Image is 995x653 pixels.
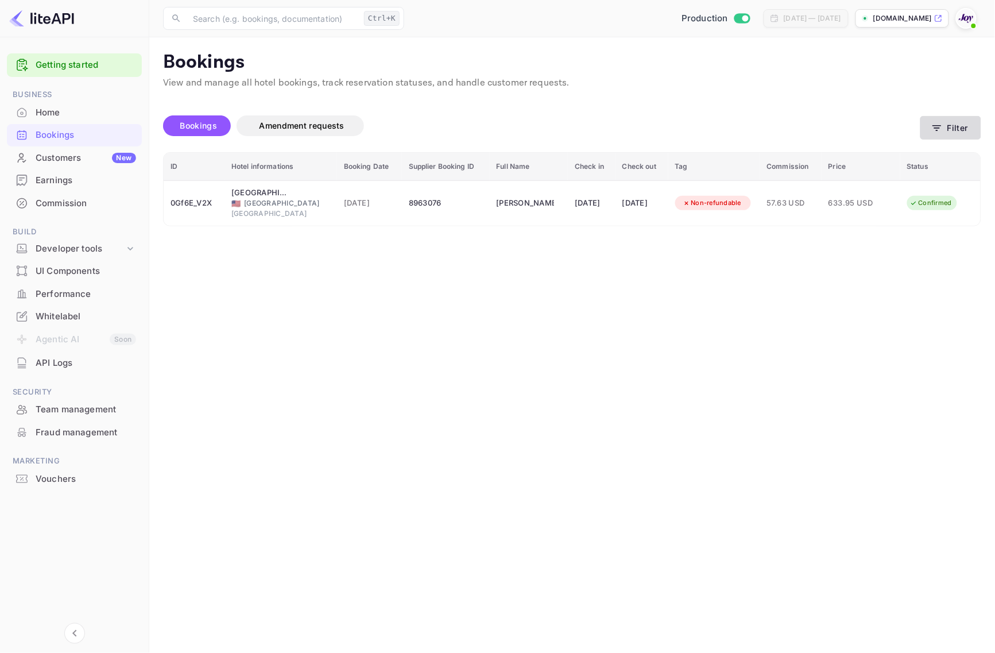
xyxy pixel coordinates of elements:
[7,422,142,443] a: Fraud management
[36,242,125,256] div: Developer tools
[7,147,142,169] div: CustomersNew
[180,121,217,130] span: Bookings
[7,455,142,467] span: Marketing
[7,399,142,421] div: Team management
[7,169,142,191] a: Earnings
[668,153,760,181] th: Tag
[903,196,959,210] div: Confirmed
[873,13,932,24] p: [DOMAIN_NAME]
[231,198,330,208] div: [GEOGRAPHIC_DATA]
[224,153,337,181] th: Hotel informations
[9,9,74,28] img: LiteAPI logo
[784,13,841,24] div: [DATE] — [DATE]
[828,197,886,210] span: 633.95 USD
[7,88,142,101] span: Business
[186,7,359,30] input: Search (e.g. bookings, documentation)
[409,194,483,212] div: 8963076
[364,11,400,26] div: Ctrl+K
[675,196,749,210] div: Non-refundable
[231,200,241,207] span: United States of America
[7,352,142,373] a: API Logs
[64,623,85,644] button: Collapse navigation
[7,260,142,283] div: UI Components
[7,468,142,490] div: Vouchers
[36,59,136,72] a: Getting started
[36,403,136,416] div: Team management
[337,153,402,181] th: Booking Date
[7,192,142,214] a: Commission
[568,153,615,181] th: Check in
[36,152,136,165] div: Customers
[36,174,136,187] div: Earnings
[7,399,142,420] a: Team management
[7,124,142,145] a: Bookings
[7,306,142,328] div: Whitelabel
[231,187,289,199] div: Residence Inn by Marriott Grand Rapids Downtown
[36,473,136,486] div: Vouchers
[231,208,330,219] div: [GEOGRAPHIC_DATA]
[490,153,568,181] th: Full Name
[163,51,981,74] p: Bookings
[822,153,900,181] th: Price
[682,12,728,25] span: Production
[7,102,142,123] a: Home
[402,153,490,181] th: Supplier Booking ID
[900,153,981,181] th: Status
[760,153,822,181] th: Commission
[163,76,981,90] p: View and manage all hotel bookings, track reservation statuses, and handle customer requests.
[7,422,142,444] div: Fraud management
[112,153,136,163] div: New
[7,306,142,327] a: Whitelabel
[36,357,136,370] div: API Logs
[7,260,142,281] a: UI Components
[164,153,981,226] table: booking table
[171,194,218,212] div: 0Gf6E_V2X
[7,352,142,374] div: API Logs
[920,116,981,140] button: Filter
[677,12,754,25] div: Switch to Sandbox mode
[164,153,224,181] th: ID
[575,194,609,212] div: [DATE]
[7,53,142,77] div: Getting started
[957,9,975,28] img: With Joy
[36,106,136,119] div: Home
[615,153,668,181] th: Check out
[497,194,554,212] div: Anne Marie Kuntzman
[36,310,136,323] div: Whitelabel
[260,121,344,130] span: Amendment requests
[7,147,142,168] a: CustomersNew
[7,283,142,306] div: Performance
[7,226,142,238] span: Build
[7,124,142,146] div: Bookings
[36,426,136,439] div: Fraud management
[344,197,395,210] span: [DATE]
[7,102,142,124] div: Home
[7,283,142,304] a: Performance
[163,115,920,136] div: account-settings tabs
[36,288,136,301] div: Performance
[36,197,136,210] div: Commission
[36,265,136,278] div: UI Components
[7,468,142,489] a: Vouchers
[7,386,142,399] span: Security
[622,194,661,212] div: [DATE]
[7,239,142,259] div: Developer tools
[36,129,136,142] div: Bookings
[767,197,815,210] span: 57.63 USD
[7,192,142,215] div: Commission
[7,169,142,192] div: Earnings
